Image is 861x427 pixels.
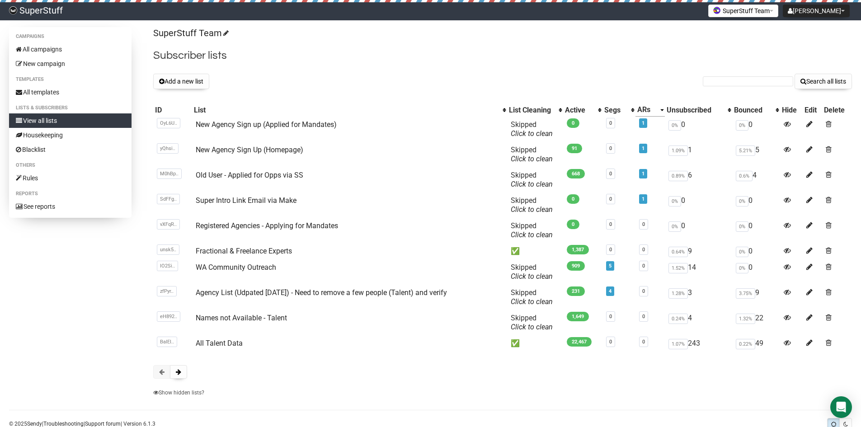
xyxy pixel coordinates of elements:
a: 0 [642,263,645,269]
span: lO2Si.. [157,261,178,271]
th: Unsubscribed: No sort applied, activate to apply an ascending sort [665,103,733,117]
div: List [194,106,498,115]
span: 1.09% [668,145,688,156]
span: 668 [567,169,585,178]
td: 0 [665,218,733,243]
td: 4 [732,167,780,192]
div: ID [155,106,191,115]
a: All Talent Data [196,339,243,347]
h2: Subscriber lists [153,47,852,64]
a: Click to clean [511,205,553,214]
th: List: No sort applied, activate to apply an ascending sort [192,103,507,117]
span: 0.6% [736,171,753,181]
span: yQhsi.. [157,143,179,154]
span: 91 [567,144,582,153]
div: Open Intercom Messenger [830,396,852,418]
th: Segs: No sort applied, activate to apply an ascending sort [602,103,635,117]
th: Edit: No sort applied, sorting is disabled [803,103,822,117]
td: 1 [665,142,733,167]
span: OyL6U.. [157,118,180,128]
a: All templates [9,85,132,99]
div: Bounced [734,106,771,115]
a: 0 [609,171,612,177]
span: 0.22% [736,339,755,349]
a: 1 [642,145,645,151]
div: List Cleaning [509,106,554,115]
button: Add a new list [153,74,209,89]
li: Reports [9,188,132,199]
a: SuperStuff Team [153,28,227,38]
span: 0.64% [668,247,688,257]
a: 1 [642,196,645,202]
td: ✅ [507,335,563,352]
span: 1.32% [736,314,755,324]
div: Active [565,106,593,115]
a: Click to clean [511,180,553,188]
button: Search all lists [795,74,852,89]
span: 0% [736,263,748,273]
a: 0 [609,120,612,126]
span: 0.24% [668,314,688,324]
a: Blacklist [9,142,132,157]
li: Campaigns [9,31,132,42]
a: Rules [9,171,132,185]
a: WA Community Outreach [196,263,276,272]
span: 0 [567,220,579,229]
td: 243 [665,335,733,352]
span: 0% [736,196,748,206]
a: 0 [642,221,645,227]
a: Click to clean [511,129,553,138]
td: 9 [732,285,780,310]
span: 5.21% [736,145,755,156]
span: SdFFg.. [157,194,180,204]
span: 1.28% [668,288,688,299]
a: Agency List (Udpated [DATE]) - Need to remove a few people (Talent) and verify [196,288,447,297]
span: Skipped [511,120,553,138]
a: 0 [609,145,612,151]
a: Click to clean [511,297,553,306]
span: Skipped [511,145,553,163]
span: Skipped [511,288,553,306]
th: ARs: Descending sort applied, activate to remove the sort [635,103,665,117]
span: 0% [668,221,681,232]
a: Names not Available - Talent [196,314,287,322]
span: vXFqR.. [157,219,180,230]
td: 0 [732,192,780,218]
th: List Cleaning: No sort applied, activate to apply an ascending sort [507,103,563,117]
a: 0 [609,247,612,253]
td: 22 [732,310,780,335]
a: 0 [609,314,612,319]
a: Click to clean [511,272,553,281]
div: Delete [824,106,850,115]
button: [PERSON_NAME] [783,5,850,17]
span: BaIEI.. [157,337,177,347]
span: unsk5.. [157,244,179,255]
th: Bounced: No sort applied, activate to apply an ascending sort [732,103,780,117]
a: Sendy [27,421,42,427]
div: Segs [604,106,626,115]
a: 0 [642,339,645,345]
span: 1.52% [668,263,688,273]
td: 4 [665,310,733,335]
li: Lists & subscribers [9,103,132,113]
span: 0 [567,194,579,204]
a: Housekeeping [9,128,132,142]
span: eH892.. [157,311,180,322]
div: Edit [805,106,820,115]
span: 0% [736,247,748,257]
span: 22,467 [567,337,592,347]
span: 0% [736,120,748,131]
span: 0 [567,118,579,128]
span: 1.07% [668,339,688,349]
a: 1 [642,171,645,177]
a: Support forum [85,421,121,427]
th: ID: No sort applied, sorting is disabled [153,103,193,117]
div: ARs [637,105,656,114]
a: 0 [609,196,612,202]
a: New Agency Sign Up (Homepage) [196,145,303,154]
th: Delete: No sort applied, sorting is disabled [822,103,852,117]
a: All campaigns [9,42,132,56]
a: See reports [9,199,132,214]
a: Super Intro Link Email via Make [196,196,296,205]
span: 1,649 [567,312,589,321]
